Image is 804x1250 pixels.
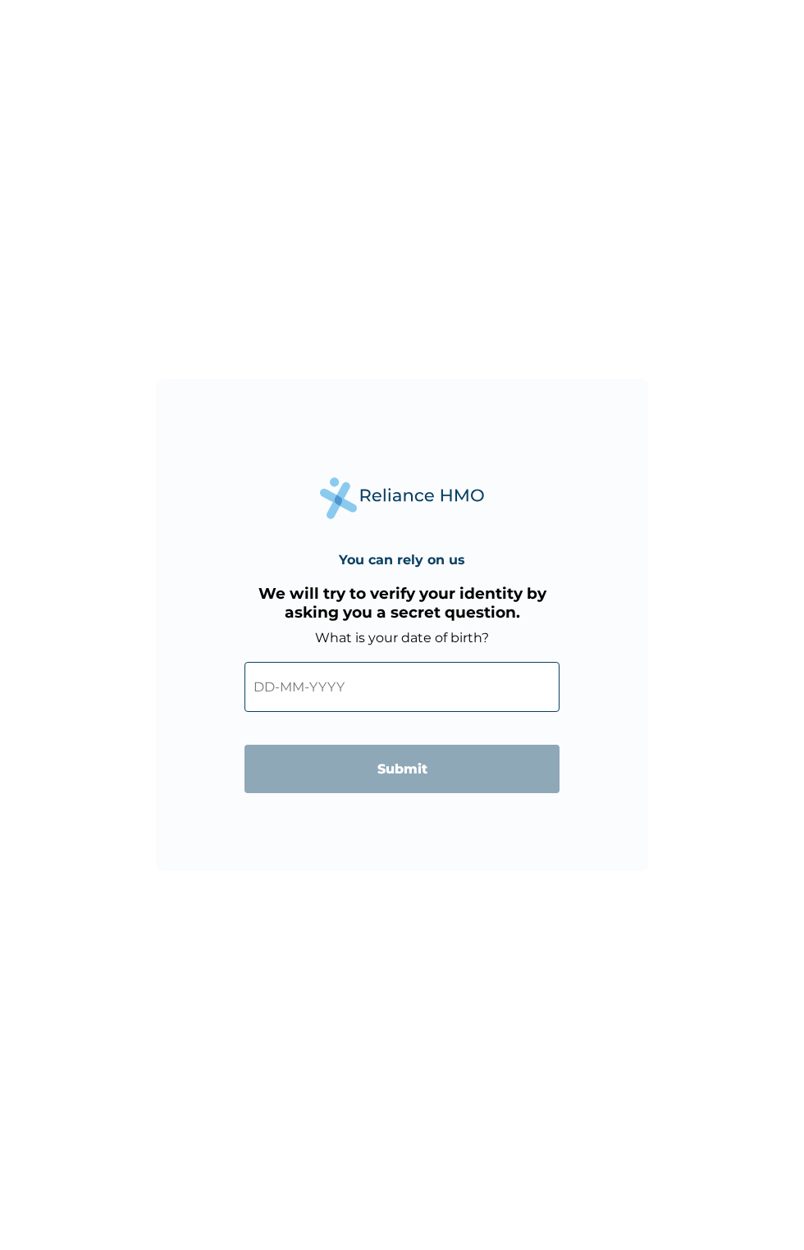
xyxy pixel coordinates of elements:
h3: We will try to verify your identity by asking you a secret question. [244,584,560,622]
h4: You can rely on us [339,552,465,568]
img: Reliance Health's Logo [320,477,484,519]
input: Submit [244,745,560,793]
input: DD-MM-YYYY [244,662,560,712]
label: What is your date of birth? [315,630,489,646]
